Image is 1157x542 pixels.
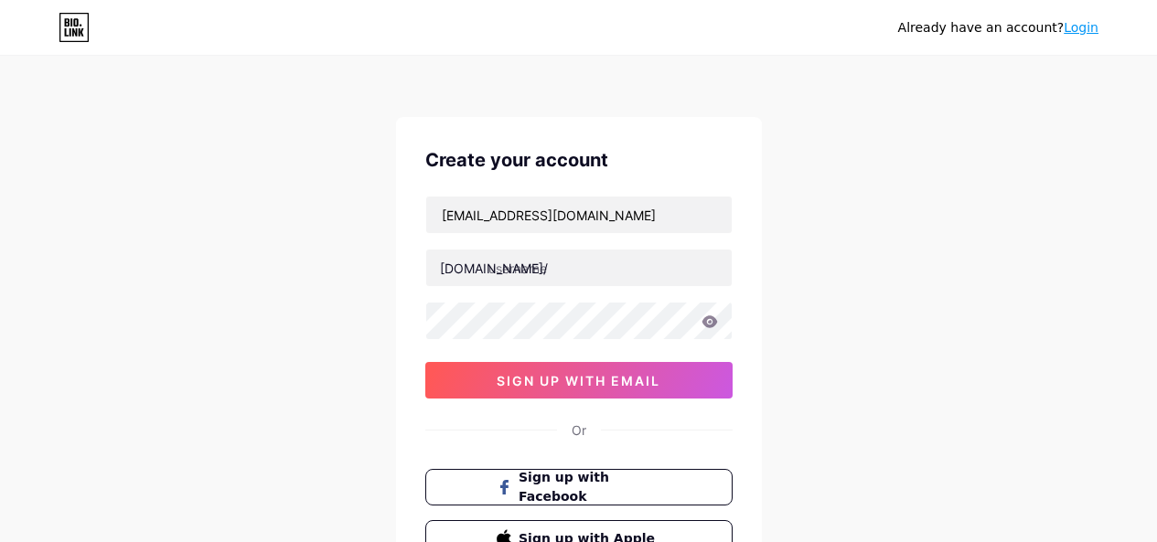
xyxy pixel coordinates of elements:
[440,259,548,278] div: [DOMAIN_NAME]/
[898,18,1098,37] div: Already have an account?
[426,197,732,233] input: Email
[426,250,732,286] input: username
[1064,20,1098,35] a: Login
[425,362,733,399] button: sign up with email
[425,146,733,174] div: Create your account
[497,373,660,388] span: sign up with email
[572,420,586,440] div: Or
[519,468,660,506] span: Sign up with Facebook
[425,469,733,505] button: Sign up with Facebook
